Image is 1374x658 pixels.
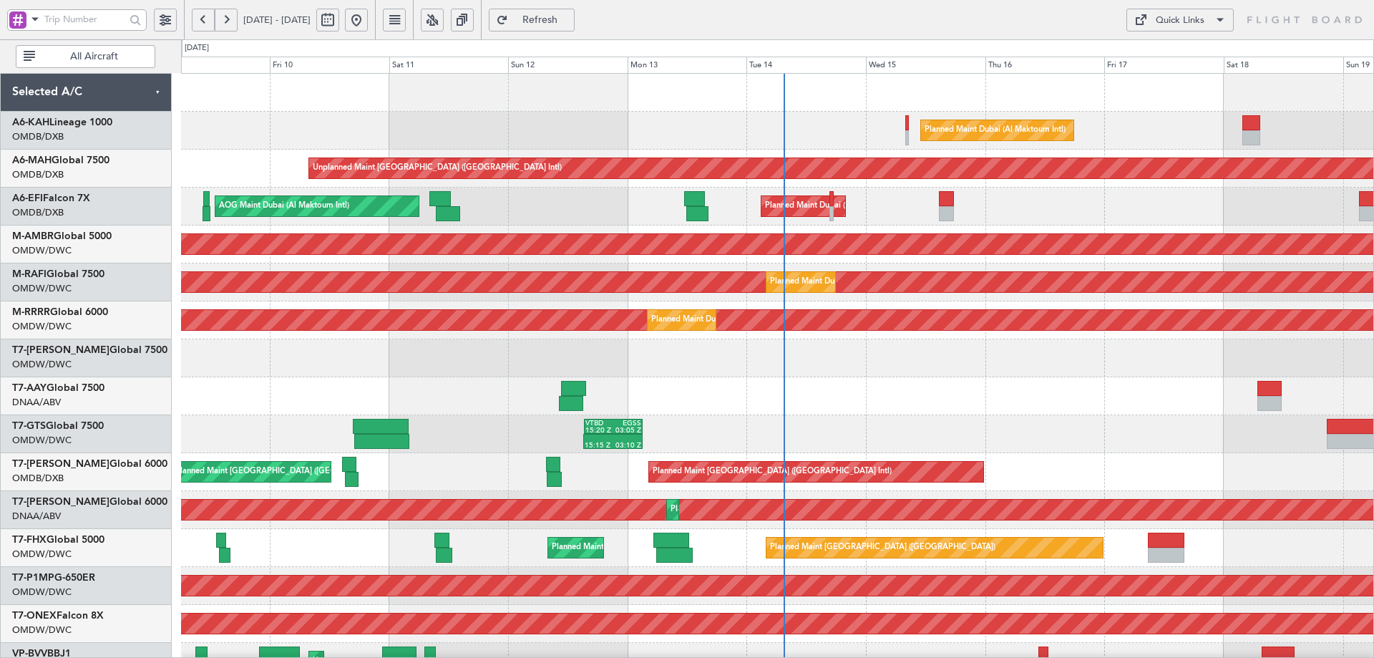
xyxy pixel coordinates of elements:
div: Sat 11 [389,57,509,74]
span: T7-AAY [12,383,47,393]
span: T7-GTS [12,421,46,431]
div: Planned Maint Dubai (Al Maktoum Intl) [770,271,911,293]
div: VTBD [585,420,613,427]
div: EGSS [613,420,641,427]
div: Planned Maint Dubai (Al Maktoum Intl) [552,537,693,558]
a: T7-ONEXFalcon 8X [12,611,104,621]
a: OMDW/DWC [12,624,72,637]
div: AOG Maint Dubai (Al Maktoum Intl) [219,195,349,217]
div: Quick Links [1156,14,1204,28]
div: [DATE] [185,42,209,54]
a: M-RAFIGlobal 7500 [12,269,104,279]
span: A6-MAH [12,155,52,165]
a: A6-MAHGlobal 7500 [12,155,109,165]
a: T7-[PERSON_NAME]Global 6000 [12,497,167,507]
span: A6-EFI [12,193,43,203]
div: Fri 10 [270,57,389,74]
a: T7-AAYGlobal 7500 [12,383,104,393]
div: Thu 9 [150,57,270,74]
a: DNAA/ABV [12,396,61,409]
div: Tue 14 [746,57,866,74]
span: T7-[PERSON_NAME] [12,345,109,355]
div: Planned Maint [GEOGRAPHIC_DATA] ([GEOGRAPHIC_DATA] Intl) [653,461,892,483]
span: M-RAFI [12,269,47,279]
span: T7-ONEX [12,611,57,621]
a: T7-GTSGlobal 7500 [12,421,104,431]
div: Sun 12 [508,57,628,74]
a: OMDW/DWC [12,586,72,599]
span: All Aircraft [38,52,150,62]
div: Planned Maint [GEOGRAPHIC_DATA] ([GEOGRAPHIC_DATA] Intl) [175,461,414,483]
button: Refresh [489,9,575,32]
a: OMDB/DXB [12,130,64,143]
button: Quick Links [1126,9,1234,32]
div: Planned Maint Dubai (Al Maktoum Intl) [651,309,792,331]
span: M-AMBR [12,231,54,241]
span: M-RRRR [12,307,50,317]
div: Planned Maint Dubai (Al Maktoum Intl) [765,195,906,217]
a: OMDW/DWC [12,320,72,333]
a: OMDW/DWC [12,358,72,371]
a: M-AMBRGlobal 5000 [12,231,112,241]
a: A6-EFIFalcon 7X [12,193,90,203]
div: 15:15 Z [585,442,613,449]
div: Mon 13 [628,57,747,74]
div: 03:05 Z [613,427,641,434]
span: [DATE] - [DATE] [243,14,311,26]
a: OMDB/DXB [12,472,64,485]
a: T7-[PERSON_NAME]Global 7500 [12,345,167,355]
a: OMDB/DXB [12,168,64,181]
div: Fri 17 [1104,57,1224,74]
a: OMDB/DXB [12,206,64,219]
a: OMDW/DWC [12,244,72,257]
div: Planned Maint Dubai (Al Maktoum Intl) [925,120,1066,141]
a: M-RRRRGlobal 6000 [12,307,108,317]
a: T7-[PERSON_NAME]Global 6000 [12,459,167,469]
button: All Aircraft [16,45,155,68]
div: Thu 16 [985,57,1105,74]
span: T7-[PERSON_NAME] [12,497,109,507]
div: Planned Maint [GEOGRAPHIC_DATA] ([GEOGRAPHIC_DATA]) [770,537,995,558]
a: DNAA/ABV [12,510,61,523]
span: T7-[PERSON_NAME] [12,459,109,469]
div: 03:10 Z [613,442,642,449]
a: T7-P1MPG-650ER [12,573,95,583]
div: Sat 18 [1224,57,1343,74]
span: A6-KAH [12,117,49,127]
span: T7-P1MP [12,573,54,583]
a: A6-KAHLineage 1000 [12,117,112,127]
span: T7-FHX [12,535,47,545]
a: OMDW/DWC [12,282,72,295]
input: Trip Number [44,9,125,30]
a: OMDW/DWC [12,434,72,447]
div: Wed 15 [866,57,985,74]
a: T7-FHXGlobal 5000 [12,535,104,545]
div: 15:20 Z [585,427,613,434]
div: Planned Maint Dubai (Al Maktoum Intl) [671,499,812,521]
span: Refresh [511,15,570,25]
div: Unplanned Maint [GEOGRAPHIC_DATA] ([GEOGRAPHIC_DATA] Intl) [313,158,562,179]
a: OMDW/DWC [12,548,72,561]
